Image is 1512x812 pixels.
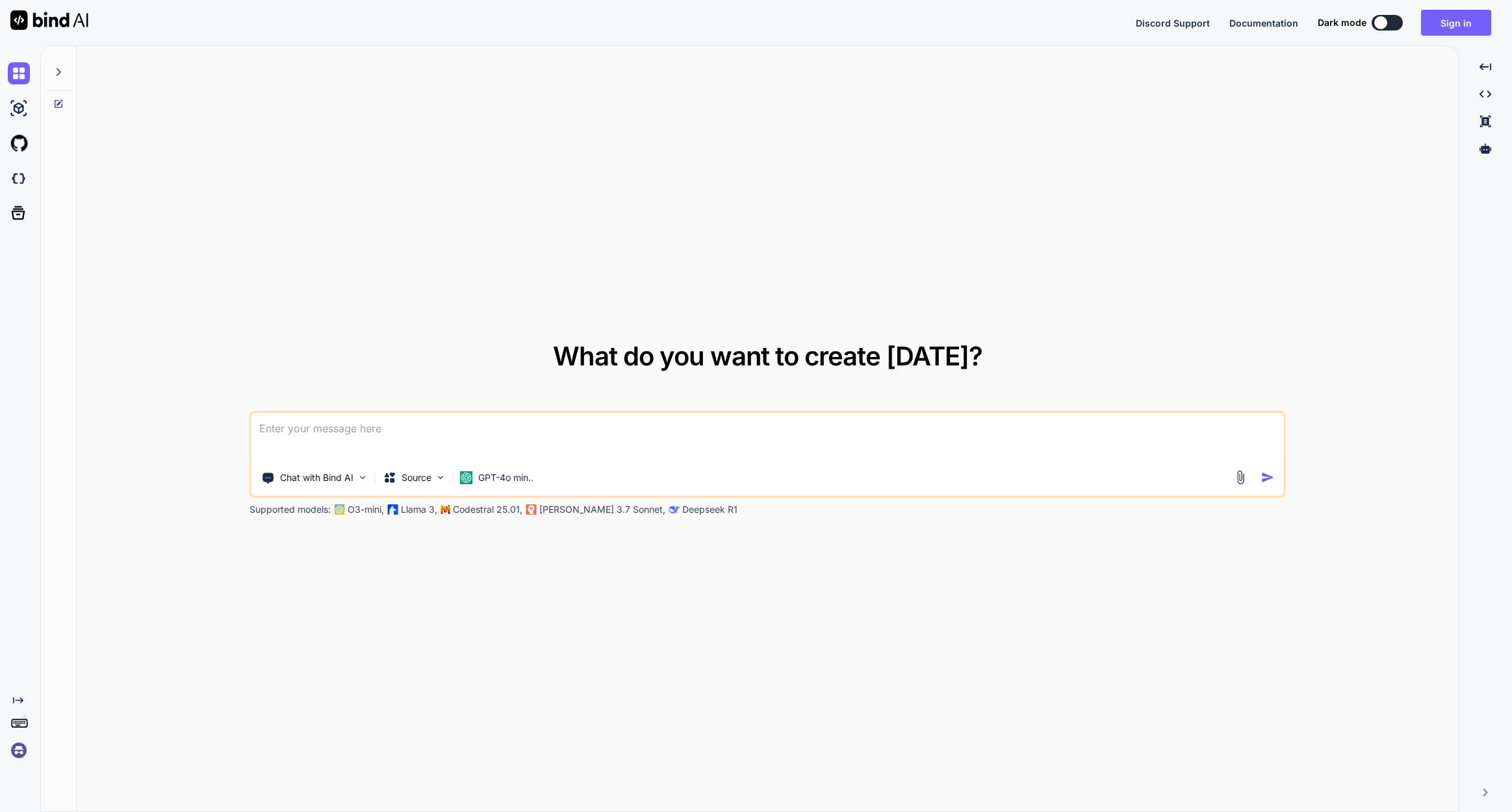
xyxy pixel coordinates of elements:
[348,503,384,516] p: O3-mini,
[1261,471,1275,484] img: icon
[8,132,30,154] img: githubLight
[453,503,522,516] p: Codestral 25.01,
[553,340,982,372] span: What do you want to create [DATE]?
[441,505,450,514] img: Mistral-AI
[250,503,331,516] p: Supported models:
[539,503,665,516] p: [PERSON_NAME] 3.7 Sonnet,
[526,504,537,515] img: claude
[435,472,446,483] img: Pick Models
[8,62,30,84] img: chat
[357,472,368,483] img: Pick Tools
[402,471,431,484] p: Source
[1229,18,1298,29] span: Documentation
[1136,16,1210,30] button: Discord Support
[1229,16,1298,30] button: Documentation
[669,504,680,515] img: claude
[1233,470,1248,485] img: attachment
[1136,18,1210,29] span: Discord Support
[1421,10,1491,36] button: Sign in
[1318,16,1366,29] span: Dark mode
[401,503,437,516] p: Llama 3,
[478,471,533,484] p: GPT-4o min..
[8,739,30,761] img: signin
[10,10,88,30] img: Bind AI
[335,504,345,515] img: GPT-4
[8,167,30,190] img: darkCloudIdeIcon
[460,471,473,484] img: GPT-4o mini
[682,503,737,516] p: Deepseek R1
[388,504,398,515] img: Llama2
[8,97,30,119] img: ai-studio
[280,471,353,484] p: Chat with Bind AI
